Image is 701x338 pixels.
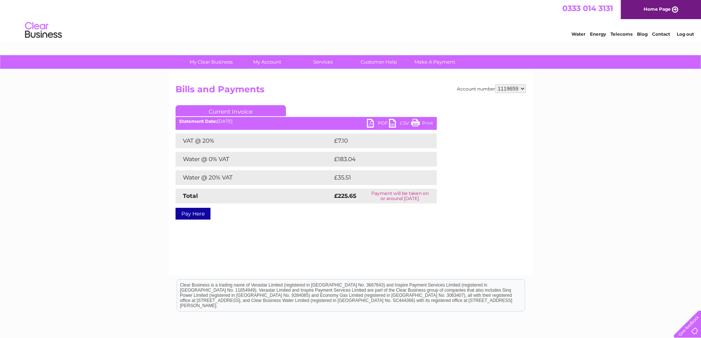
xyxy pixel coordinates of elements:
[334,192,356,199] strong: £225.65
[677,31,694,37] a: Log out
[571,31,585,37] a: Water
[176,170,332,185] td: Water @ 20% VAT
[181,55,241,69] a: My Clear Business
[176,152,332,167] td: Water @ 0% VAT
[176,134,332,148] td: VAT @ 20%
[348,55,409,69] a: Customer Help
[363,189,437,203] td: Payment will be taken on or around [DATE]
[367,119,389,129] a: PDF
[404,55,465,69] a: Make A Payment
[332,152,424,167] td: £183.04
[590,31,606,37] a: Energy
[176,84,526,98] h2: Bills and Payments
[237,55,297,69] a: My Account
[293,55,353,69] a: Services
[637,31,648,37] a: Blog
[177,4,525,36] div: Clear Business is a trading name of Verastar Limited (registered in [GEOGRAPHIC_DATA] No. 3667643...
[652,31,670,37] a: Contact
[332,134,418,148] td: £7.10
[176,105,286,116] a: Current Invoice
[562,4,613,13] a: 0333 014 3131
[176,208,210,220] a: Pay Here
[610,31,633,37] a: Telecoms
[411,119,433,129] a: Print
[332,170,421,185] td: £35.51
[389,119,411,129] a: CSV
[179,118,217,124] b: Statement Date:
[183,192,198,199] strong: Total
[25,19,62,42] img: logo.png
[176,119,437,124] div: [DATE]
[457,84,526,93] div: Account number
